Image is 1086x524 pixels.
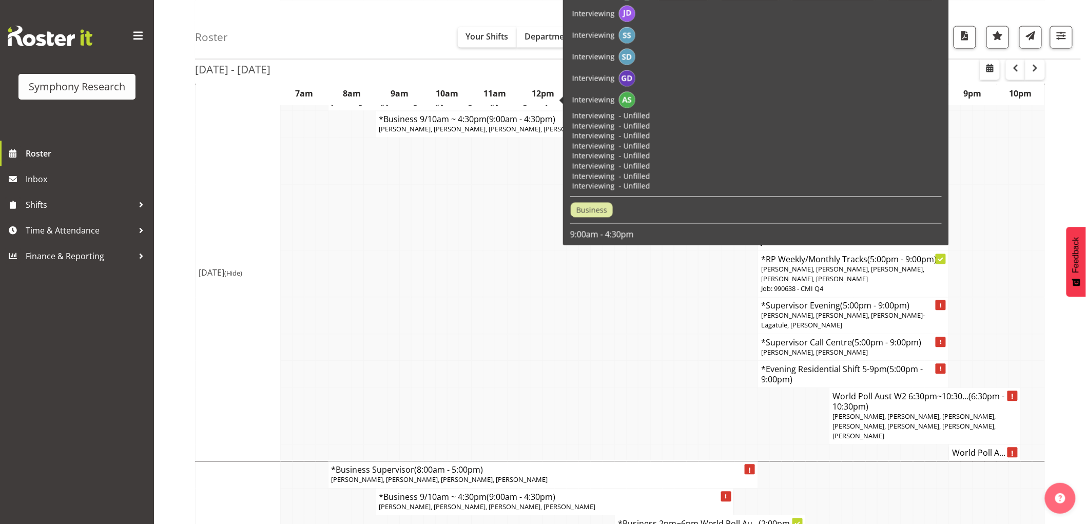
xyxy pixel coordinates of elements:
[379,114,731,125] h4: *Business 9/10am ~ 4:30pm
[576,205,607,216] span: Business
[570,89,617,111] td: Interviewing
[26,248,133,264] span: Finance & Reporting
[1072,237,1081,273] span: Feedback
[195,63,270,76] h2: [DATE] - [DATE]
[761,364,945,385] h4: *Evening Residential Shift 5-9pm
[570,111,617,121] td: Interviewing
[332,465,755,475] h4: *Business Supervisor
[761,265,924,284] span: [PERSON_NAME], [PERSON_NAME], [PERSON_NAME], [PERSON_NAME], [PERSON_NAME]
[949,82,997,106] th: 9pm
[761,301,945,311] h4: *Supervisor Evening
[458,27,517,47] button: Your Shifts
[833,392,1017,412] h4: World Poll Aust W2 6:30pm~10:30...
[619,49,635,65] img: shareen-davis1939.jpg
[761,284,945,294] p: Job: 990638 - CMI Q4
[196,85,281,462] td: [DATE]
[619,141,650,151] span: - Unfilled
[280,82,328,106] th: 7am
[466,30,509,42] span: Your Shifts
[570,25,617,46] td: Interviewing
[833,391,1005,413] span: (6:30pm - 10:30pm)
[980,59,1000,80] button: Select a specific date within the roster.
[8,26,92,46] img: Rosterit website logo
[761,348,868,357] span: [PERSON_NAME], [PERSON_NAME]
[986,26,1009,48] button: Highlight an important date within the roster.
[379,502,596,512] span: [PERSON_NAME], [PERSON_NAME], [PERSON_NAME], [PERSON_NAME]
[619,6,635,22] img: jennifer-donovan1879.jpg
[570,141,617,151] td: Interviewing
[840,300,909,312] span: (5:00pm - 9:00pm)
[1066,227,1086,297] button: Feedback - Show survey
[570,171,617,182] td: Interviewing
[379,125,706,134] span: [PERSON_NAME], [PERSON_NAME], [PERSON_NAME], [PERSON_NAME], [PERSON_NAME], [PERSON_NAME]
[852,337,921,348] span: (5:00pm - 9:00pm)
[619,92,635,108] img: ange-steiger11422.jpg
[954,26,976,48] button: Download a PDF of the roster according to the set date range.
[570,181,617,191] td: Interviewing
[1050,26,1073,48] button: Filter Shifts
[29,79,125,94] div: Symphony Research
[26,171,149,187] span: Inbox
[619,171,650,181] span: - Unfilled
[415,464,483,476] span: (8:00am - 5:00pm)
[570,3,617,25] td: Interviewing
[761,311,925,330] span: [PERSON_NAME], [PERSON_NAME], [PERSON_NAME]-Lagatule, [PERSON_NAME]
[195,31,228,43] h4: Roster
[379,492,731,502] h4: *Business 9/10am ~ 4:30pm
[224,269,242,278] span: (Hide)
[570,121,617,131] td: Interviewing
[1055,493,1065,503] img: help-xxl-2.png
[471,82,519,106] th: 11am
[761,255,945,265] h4: *RP Weekly/Monthly Tracks
[619,181,650,191] span: - Unfilled
[570,131,617,141] td: Interviewing
[26,197,133,212] span: Shifts
[26,223,133,238] span: Time & Attendance
[867,254,937,265] span: (5:00pm - 9:00pm)
[519,82,567,106] th: 12pm
[26,146,149,161] span: Roster
[1019,26,1042,48] button: Send a list of all shifts for the selected filtered period to all rostered employees.
[997,82,1045,106] th: 10pm
[619,161,650,171] span: - Unfilled
[570,68,617,89] td: Interviewing
[487,492,556,503] span: (9:00am - 4:30pm)
[761,338,945,348] h4: *Supervisor Call Centre
[619,121,650,131] span: - Unfilled
[423,82,471,106] th: 10am
[376,82,423,106] th: 9am
[332,475,548,484] span: [PERSON_NAME], [PERSON_NAME], [PERSON_NAME], [PERSON_NAME]
[619,111,650,121] span: - Unfilled
[328,82,376,106] th: 8am
[833,412,996,441] span: [PERSON_NAME], [PERSON_NAME], [PERSON_NAME], [PERSON_NAME], [PERSON_NAME], [PERSON_NAME], [PERSON...
[570,151,617,161] td: Interviewing
[525,30,597,42] span: Department Shifts
[619,151,650,161] span: - Unfilled
[952,448,1017,458] h4: World Poll A...
[619,70,635,87] img: gurinder-dhillon9076.jpg
[570,46,617,68] td: Interviewing
[570,229,942,240] p: 9:00am - 4:30pm
[487,114,556,125] span: (9:00am - 4:30pm)
[761,364,923,385] span: (5:00pm - 9:00pm)
[619,131,650,141] span: - Unfilled
[619,27,635,44] img: shane-shaw-williams1936.jpg
[570,161,617,171] td: Interviewing
[517,27,605,47] button: Department Shifts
